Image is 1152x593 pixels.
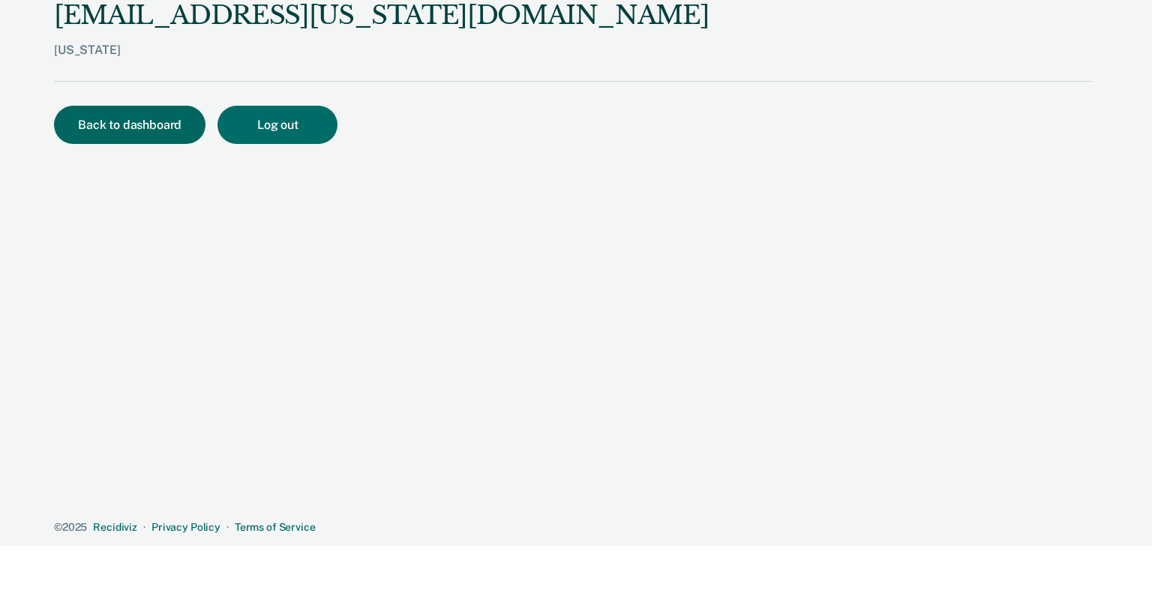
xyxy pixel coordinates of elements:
button: Log out [217,106,337,144]
span: © 2025 [54,521,87,533]
a: Back to dashboard [54,119,217,131]
a: Terms of Service [235,521,316,533]
div: · · [54,521,1092,534]
a: Recidiviz [93,521,137,533]
button: Back to dashboard [54,106,205,144]
a: Privacy Policy [151,521,220,533]
div: [US_STATE] [54,43,709,81]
